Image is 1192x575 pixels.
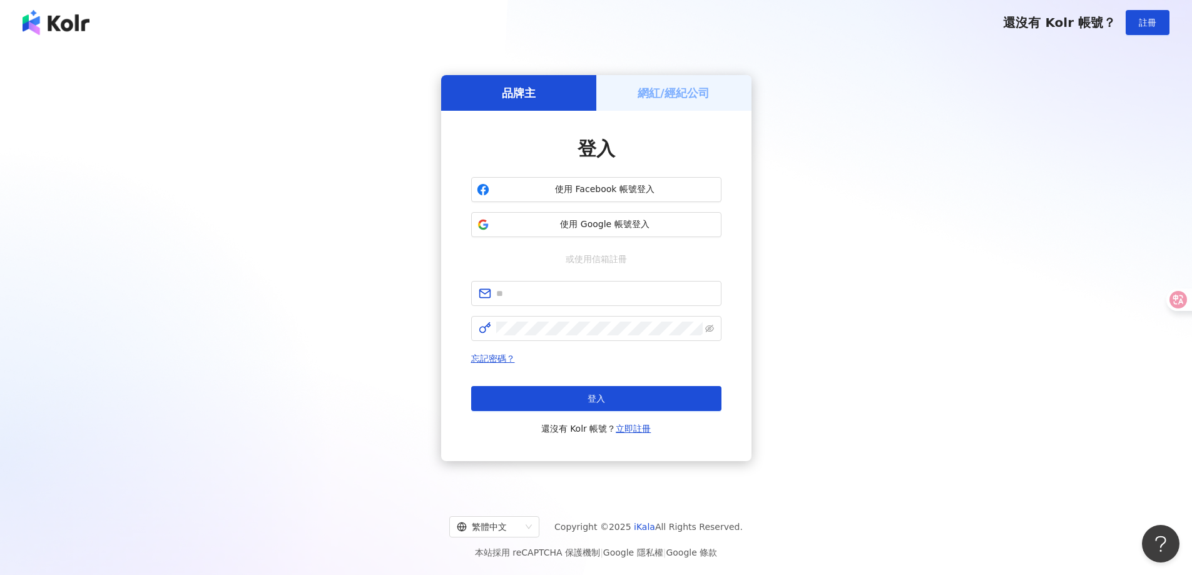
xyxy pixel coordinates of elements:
[600,547,603,557] span: |
[1126,10,1169,35] button: 註冊
[705,324,714,333] span: eye-invisible
[494,183,716,196] span: 使用 Facebook 帳號登入
[1003,15,1116,30] span: 還沒有 Kolr 帳號？
[663,547,666,557] span: |
[23,10,89,35] img: logo
[471,177,721,202] button: 使用 Facebook 帳號登入
[554,519,743,534] span: Copyright © 2025 All Rights Reserved.
[616,424,651,434] a: 立即註冊
[603,547,663,557] a: Google 隱私權
[494,218,716,231] span: 使用 Google 帳號登入
[1139,18,1156,28] span: 註冊
[457,517,521,537] div: 繁體中文
[666,547,717,557] a: Google 條款
[471,212,721,237] button: 使用 Google 帳號登入
[634,522,655,532] a: iKala
[638,85,710,101] h5: 網紅/經紀公司
[578,138,615,160] span: 登入
[557,252,636,266] span: 或使用信箱註冊
[588,394,605,404] span: 登入
[502,85,536,101] h5: 品牌主
[471,386,721,411] button: 登入
[471,354,515,364] a: 忘記密碼？
[475,545,717,560] span: 本站採用 reCAPTCHA 保護機制
[541,421,651,436] span: 還沒有 Kolr 帳號？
